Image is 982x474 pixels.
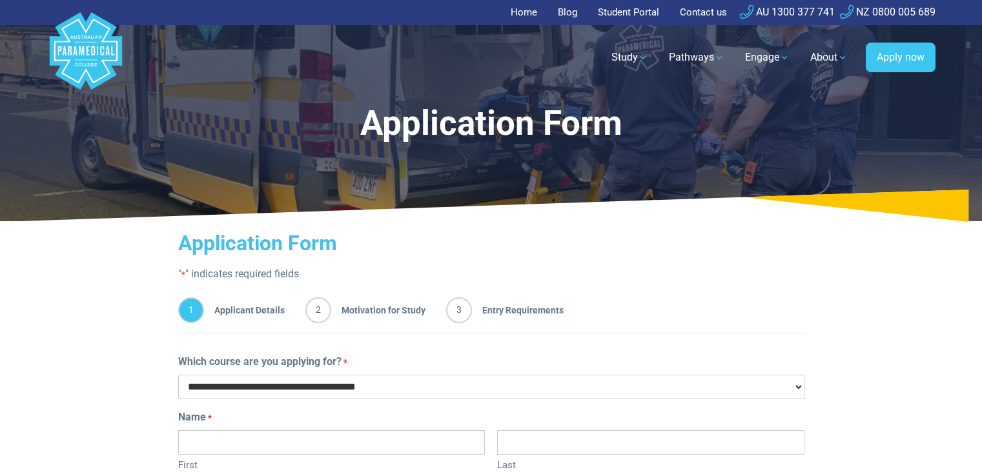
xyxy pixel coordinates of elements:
a: NZ 0800 005 689 [840,6,936,18]
a: About [803,39,855,75]
legend: Name [178,410,804,425]
span: Applicant Details [204,297,285,323]
a: AU 1300 377 741 [740,6,835,18]
span: 1 [178,297,204,323]
span: Entry Requirements [472,297,564,323]
a: Engage [737,39,797,75]
span: Motivation for Study [331,297,425,323]
a: Australian Paramedical College [47,25,125,90]
a: Pathways [661,39,732,75]
span: 3 [446,297,472,323]
p: " " indicates required fields [178,266,804,282]
a: Apply now [866,43,936,72]
a: Study [604,39,656,75]
h2: Application Form [178,231,804,255]
label: First [178,455,485,473]
h1: Application Form [158,103,824,144]
label: Last [497,455,804,473]
label: Which course are you applying for? [178,354,347,370]
span: 2 [305,297,331,323]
